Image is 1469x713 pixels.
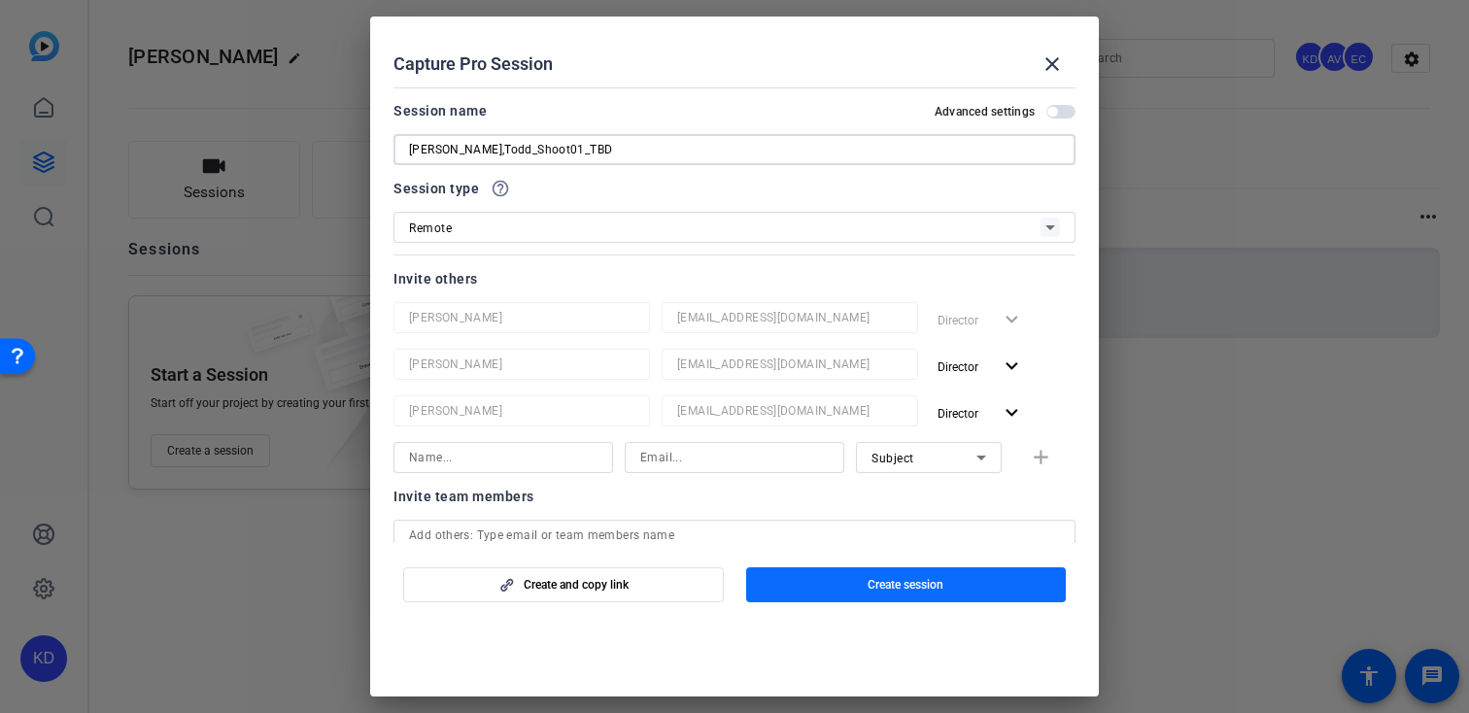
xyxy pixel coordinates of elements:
mat-icon: close [1041,52,1064,76]
button: Director [930,395,1032,430]
h2: Advanced settings [935,104,1035,119]
span: Create session [868,577,943,593]
input: Add others: Type email or team members name [409,524,1060,547]
input: Email... [677,353,903,376]
input: Name... [409,306,634,329]
div: Session name [393,99,487,122]
button: Director [930,349,1032,384]
mat-icon: expand_more [1000,401,1024,425]
input: Name... [409,353,634,376]
span: Director [938,360,978,374]
input: Name... [409,446,598,469]
div: Invite team members [393,485,1076,508]
span: Session type [393,177,479,200]
span: Create and copy link [524,577,629,593]
span: Director [938,407,978,421]
div: Capture Pro Session [393,41,1076,87]
mat-icon: help_outline [491,179,510,198]
input: Email... [677,399,903,423]
input: Email... [640,446,829,469]
div: Invite others [393,267,1076,290]
mat-icon: expand_more [1000,355,1024,379]
span: Remote [409,221,452,235]
input: Name... [409,399,634,423]
button: Create session [746,567,1067,602]
span: Subject [871,452,914,465]
button: Create and copy link [403,567,724,602]
input: Enter Session Name [409,138,1060,161]
input: Email... [677,306,903,329]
